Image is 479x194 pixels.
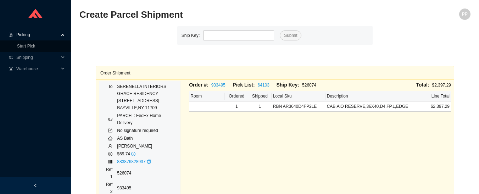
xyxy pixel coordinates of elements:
[276,81,320,89] div: 526074
[117,112,177,127] td: PARCEL: FedEx Home Delivery
[117,159,145,164] a: 883876828937
[415,101,451,112] td: $2,397.29
[17,44,35,49] a: Start Pick
[189,91,225,101] th: Room
[16,52,59,63] span: Shipping
[276,82,299,88] span: Ship Key:
[225,101,248,112] td: 1
[108,128,112,133] span: form
[108,152,112,156] span: dollar
[211,83,225,88] a: 933495
[272,91,325,101] th: Local Sku
[117,166,177,181] td: 526074
[182,31,203,40] label: Ship Key
[117,127,177,134] td: No signature required
[225,91,248,101] th: Ordered
[108,144,112,148] span: user
[100,66,450,79] div: Order Shipment
[117,150,177,158] td: $69.74
[320,81,451,89] div: $2,397.29
[147,160,151,164] span: copy
[108,136,112,140] span: home
[248,101,272,112] td: 1
[248,91,272,101] th: Shipped
[325,91,415,101] th: Description
[131,152,135,156] span: info-circle
[16,63,59,74] span: Warehouse
[108,160,112,164] span: barcode
[147,158,151,165] div: Copy
[416,82,429,88] span: Total:
[258,83,269,88] a: 64103
[280,31,301,40] button: Submit
[79,9,373,21] h2: Create Parcel Shipment
[102,83,117,112] td: To
[233,82,255,88] span: Pick List:
[189,82,208,88] span: Order #:
[327,103,414,110] div: CAB,AiO RESERVE,36X40,D4,FP,L,EDGE
[117,142,177,150] td: [PERSON_NAME]
[102,166,117,181] td: Ref 1
[33,183,38,188] span: left
[415,91,451,101] th: Line Total
[117,134,177,142] td: AS Bath
[117,83,177,111] div: SERENELLA INTERIORS GRACE RESIDENCY [STREET_ADDRESS] BAYVILLE , NY 11709
[462,9,468,20] span: PP
[272,101,325,112] td: RBN AR3640D4FP2LE
[16,29,59,40] span: Picking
